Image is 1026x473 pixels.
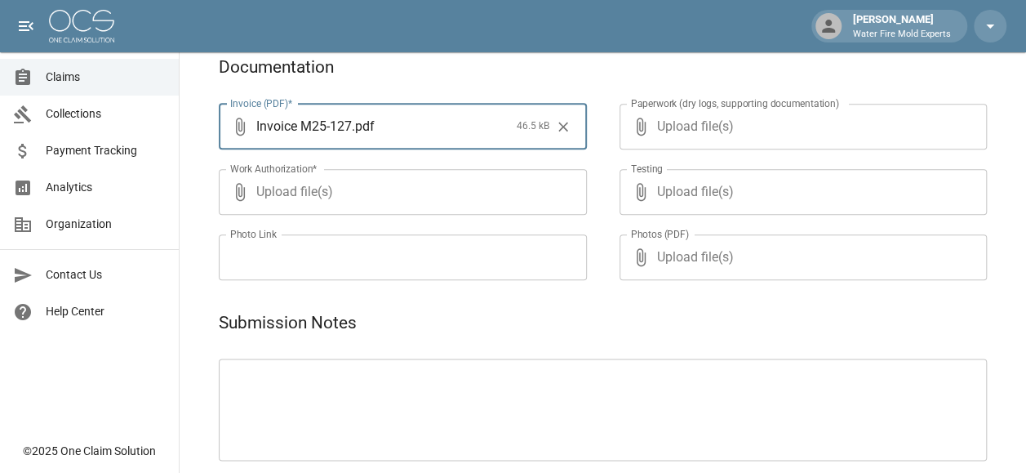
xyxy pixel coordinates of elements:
[352,117,375,136] span: . pdf
[551,114,575,139] button: Clear
[631,162,663,176] label: Testing
[230,227,277,241] label: Photo Link
[657,169,944,215] span: Upload file(s)
[23,443,156,459] div: © 2025 One Claim Solution
[46,69,166,86] span: Claims
[46,142,166,159] span: Payment Tracking
[230,162,318,176] label: Work Authorization*
[46,179,166,196] span: Analytics
[631,96,839,110] label: Paperwork (dry logs, supporting documentation)
[631,227,689,241] label: Photos (PDF)
[657,104,944,149] span: Upload file(s)
[657,234,944,280] span: Upload file(s)
[46,303,166,320] span: Help Center
[230,96,293,110] label: Invoice (PDF)*
[256,169,543,215] span: Upload file(s)
[256,117,352,136] span: Invoice M25-127
[10,10,42,42] button: open drawer
[49,10,114,42] img: ocs-logo-white-transparent.png
[46,266,166,283] span: Contact Us
[46,216,166,233] span: Organization
[46,105,166,123] span: Collections
[853,28,951,42] p: Water Fire Mold Experts
[846,11,957,41] div: [PERSON_NAME]
[517,118,549,135] span: 46.5 kB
